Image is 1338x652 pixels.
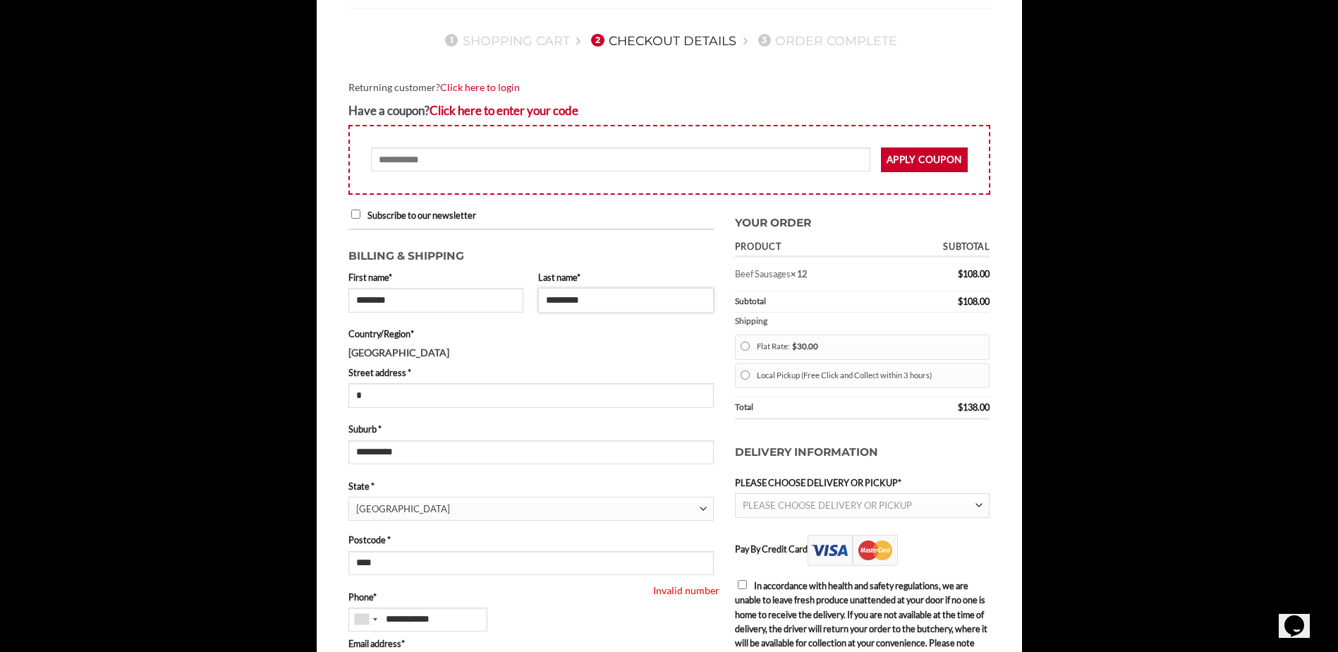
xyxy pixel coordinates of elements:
span: 2 [591,34,604,47]
span: Invalid number [650,583,789,599]
bdi: 30.00 [792,342,818,351]
label: Suburb [348,422,714,436]
span: State [348,497,714,521]
strong: × 12 [791,268,807,279]
bdi: 108.00 [958,268,990,279]
button: Apply coupon [881,147,968,172]
label: Phone [348,590,714,604]
label: Last name [538,270,714,284]
span: Subscribe to our newsletter [367,210,476,221]
label: First name [348,270,524,284]
span: $ [792,342,797,351]
bdi: 138.00 [958,402,990,413]
th: Total [735,397,888,420]
th: Subtotal [888,237,990,258]
h3: Delivery Information [735,430,990,476]
label: Street address [348,366,714,380]
span: $ [958,296,963,307]
a: Enter your coupon code [430,103,578,118]
label: Country/Region [348,327,714,341]
th: Product [735,237,888,258]
a: Click here to login [440,81,520,93]
label: Flat Rate: [757,338,983,356]
a: 2Checkout details [587,33,736,48]
label: Local Pickup (Free Click and Collect within 3 hours) [757,366,983,385]
label: State [348,479,714,493]
input: Subscribe to our newsletter [351,210,360,219]
span: PLEASE CHOOSE DELIVERY OR PICKUP [743,500,912,511]
img: Pay By Credit Card [808,535,898,566]
th: Subtotal [735,291,888,313]
iframe: chat widget [1279,596,1324,638]
label: Postcode [348,533,714,547]
label: Pay By Credit Card [735,543,898,555]
bdi: 108.00 [958,296,990,307]
div: Returning customer? [348,80,990,96]
label: Email address [348,636,714,651]
nav: Checkout steps [348,22,990,59]
strong: [GEOGRAPHIC_DATA] [348,346,449,358]
div: Unknown [349,608,382,631]
span: $ [958,268,963,279]
td: Beef Sausages [735,258,888,291]
span: New South Wales [356,497,700,521]
span: 1 [445,34,458,47]
th: Shipping [735,313,990,330]
div: Have a coupon? [348,101,990,120]
a: 1Shopping Cart [441,33,570,48]
h3: Billing & Shipping [348,241,714,265]
input: In accordance with health and safety regulations, we are unable to leave fresh produce unattended... [738,580,747,589]
h3: Your order [735,207,990,232]
span: $ [958,402,963,413]
label: PLEASE CHOOSE DELIVERY OR PICKUP [735,476,990,490]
